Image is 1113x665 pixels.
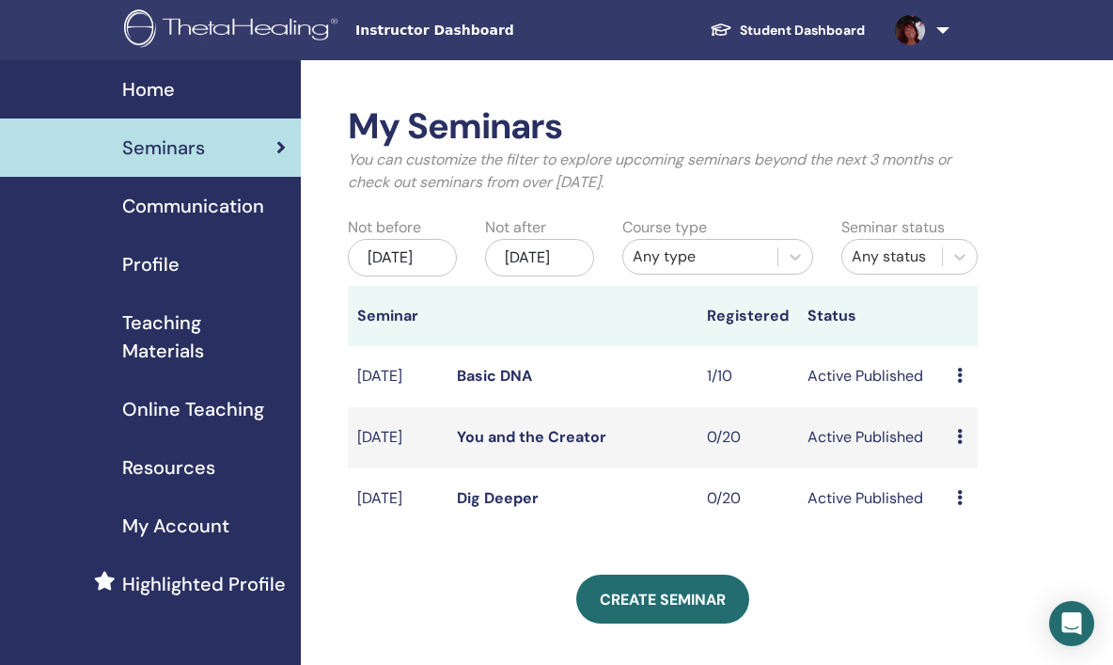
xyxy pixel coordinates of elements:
div: Any type [633,245,768,268]
a: You and the Creator [457,427,606,447]
span: Resources [122,453,215,482]
a: Dig Deeper [457,488,539,508]
span: My Account [122,512,229,540]
td: Active Published [798,468,948,530]
span: Home [122,75,175,103]
td: 0/20 [698,407,797,468]
td: 1/10 [698,346,797,407]
img: graduation-cap-white.svg [710,22,732,38]
label: Seminar status [841,216,945,239]
span: Teaching Materials [122,309,286,365]
span: Highlighted Profile [122,570,286,598]
a: Basic DNA [457,366,532,386]
a: Create seminar [576,575,749,624]
div: [DATE] [485,239,594,277]
th: Status [798,286,948,346]
td: 0/20 [698,468,797,530]
div: [DATE] [348,239,457,277]
td: [DATE] [348,468,447,530]
span: Instructor Dashboard [355,21,637,40]
span: Online Teaching [122,395,264,423]
span: Seminars [122,134,205,162]
th: Registered [698,286,797,346]
div: Open Intercom Messenger [1049,601,1094,646]
th: Seminar [348,286,447,346]
a: Student Dashboard [695,13,880,48]
span: Profile [122,250,180,278]
td: [DATE] [348,407,447,468]
img: logo.png [124,9,344,52]
img: default.jpg [895,15,925,45]
div: Any status [852,245,933,268]
label: Not before [348,216,421,239]
td: Active Published [798,407,948,468]
h2: My Seminars [348,105,978,149]
label: Course type [622,216,707,239]
td: Active Published [798,346,948,407]
span: Communication [122,192,264,220]
td: [DATE] [348,346,447,407]
span: Create seminar [600,590,726,610]
label: Not after [485,216,546,239]
p: You can customize the filter to explore upcoming seminars beyond the next 3 months or check out s... [348,149,978,194]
